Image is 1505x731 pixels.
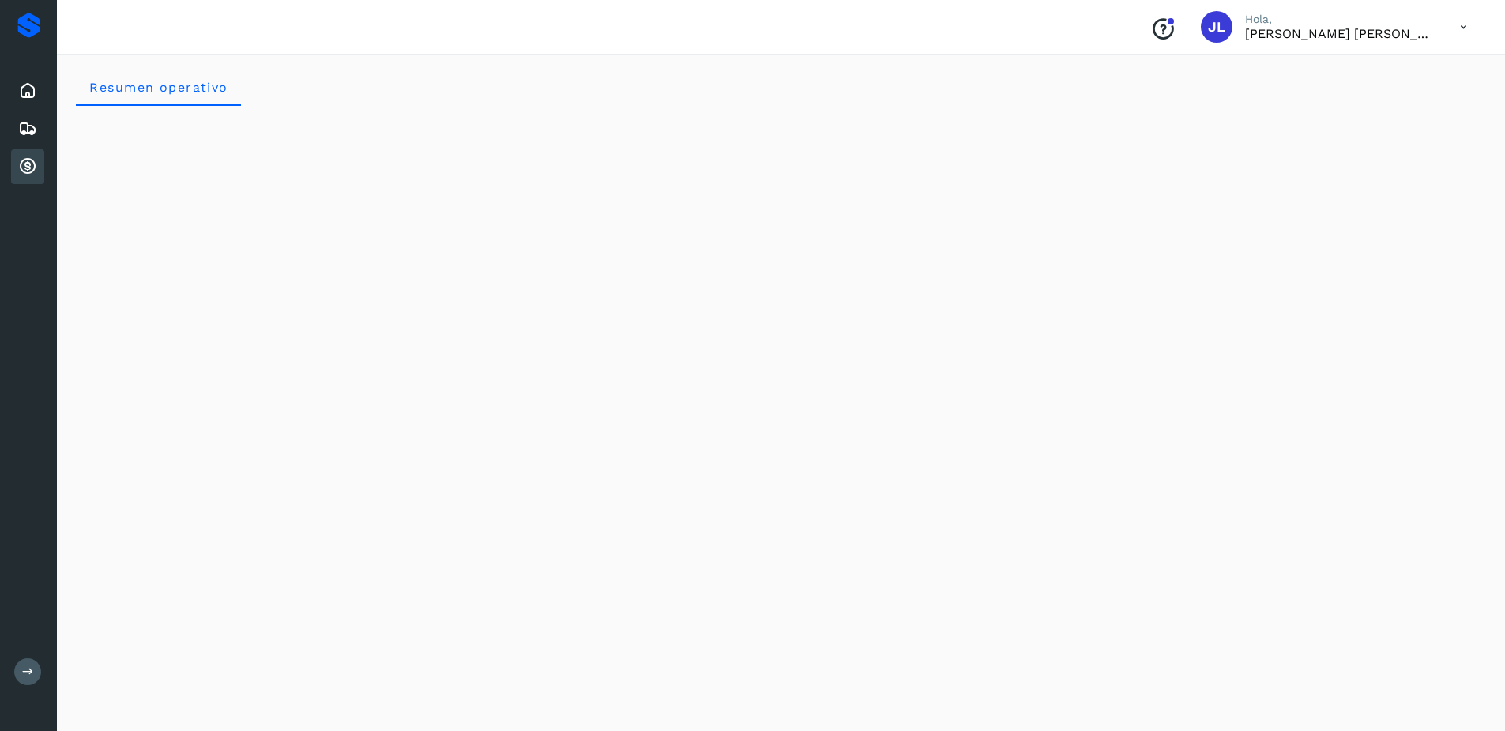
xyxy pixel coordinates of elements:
div: Cuentas por cobrar [11,149,44,184]
div: Inicio [11,73,44,108]
span: Resumen operativo [88,80,228,95]
p: José Luis Salinas Maldonado [1245,26,1435,41]
p: Hola, [1245,13,1435,26]
div: Embarques [11,111,44,146]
